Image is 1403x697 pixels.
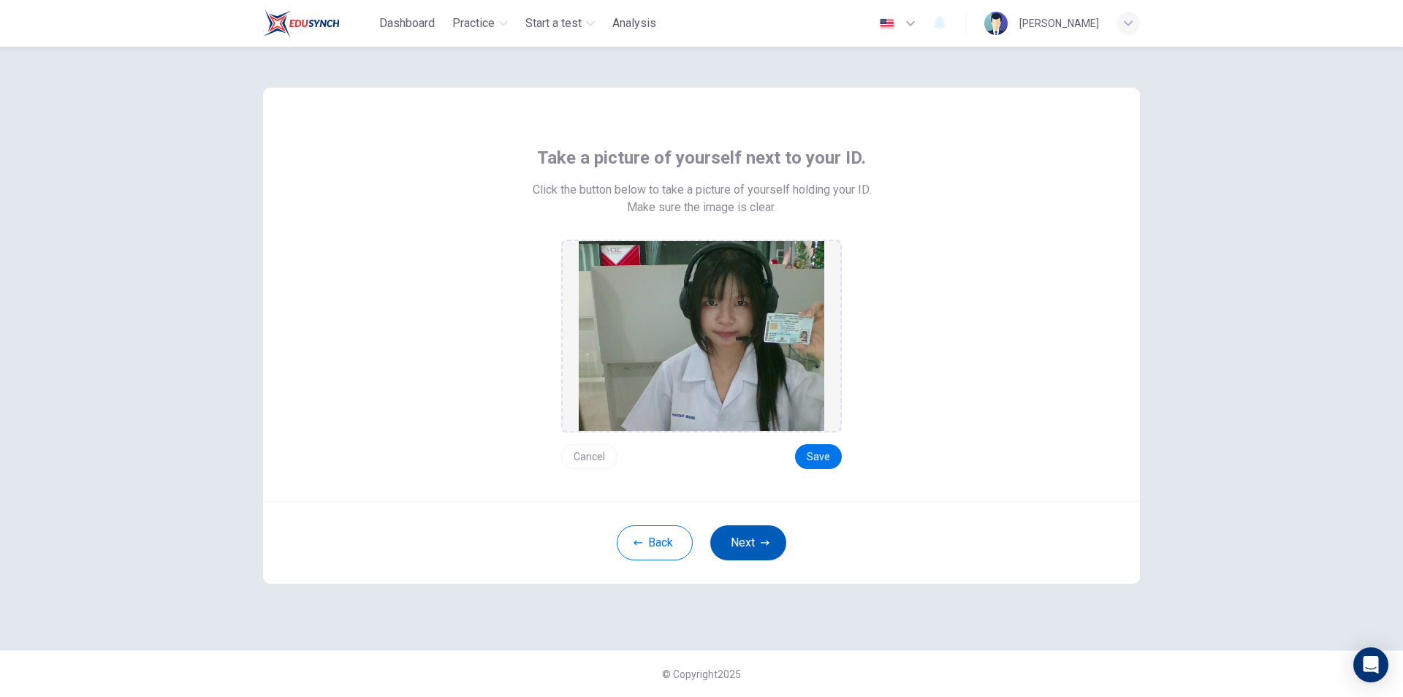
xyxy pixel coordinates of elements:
button: Dashboard [373,10,441,37]
span: © Copyright 2025 [662,669,741,680]
span: Analysis [612,15,656,32]
button: Next [710,525,786,560]
button: Start a test [520,10,601,37]
button: Back [617,525,693,560]
img: preview screemshot [579,241,824,431]
div: Open Intercom Messenger [1353,647,1388,682]
button: Analysis [607,10,662,37]
span: Practice [452,15,495,32]
img: Train Test logo [263,9,340,38]
span: Click the button below to take a picture of yourself holding your ID. [533,181,871,199]
span: Make sure the image is clear. [627,199,776,216]
img: Profile picture [984,12,1008,35]
div: [PERSON_NAME] [1019,15,1099,32]
span: Start a test [525,15,582,32]
button: Cancel [561,444,617,469]
span: Dashboard [379,15,435,32]
button: Practice [446,10,514,37]
a: Train Test logo [263,9,373,38]
button: Save [795,444,842,469]
img: en [878,18,896,29]
span: Take a picture of yourself next to your ID. [537,146,866,170]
